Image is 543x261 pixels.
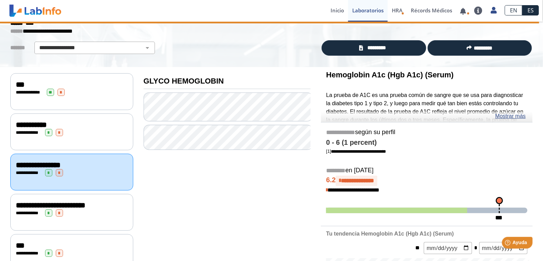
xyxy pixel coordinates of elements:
a: [1] [326,149,386,154]
span: HRA [392,7,403,14]
b: Tu tendencia Hemoglobin A1c (Hgb A1c) (Serum) [326,231,454,237]
b: GLYCO HEMOGLOBIN [144,77,224,85]
h4: 0 - 6 (1 percent) [326,139,528,147]
input: mm/dd/yyyy [424,242,472,254]
p: La prueba de A1C es una prueba común de sangre que se usa para diagnosticar la diabetes tipo 1 y ... [326,91,528,157]
a: Mostrar más [495,112,526,120]
b: Hemoglobin A1c (Hgb A1c) (Serum) [326,70,453,79]
h5: según su perfil [326,129,528,137]
input: mm/dd/yyyy [479,242,528,254]
a: ES [522,5,539,15]
iframe: Help widget launcher [482,234,535,253]
a: EN [505,5,522,15]
h5: en [DATE] [326,167,528,175]
h4: 6.2 [326,176,528,186]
